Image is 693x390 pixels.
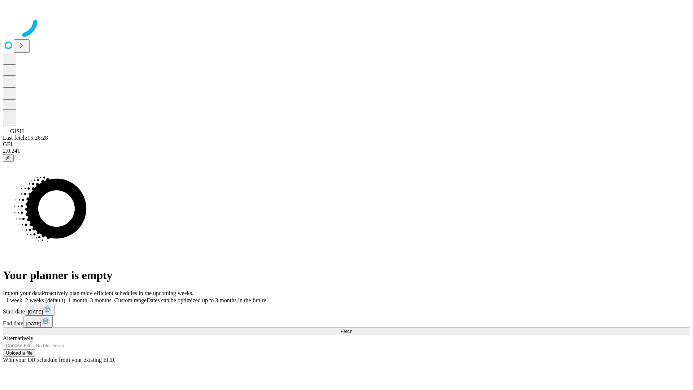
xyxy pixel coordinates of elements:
[3,304,690,316] div: Start date
[3,154,14,162] button: @
[3,335,33,341] span: Alternatively
[3,349,35,357] button: Upload a file
[6,297,22,303] span: 1 week
[147,297,267,303] span: Dates can be optimized up to 3 months in the future.
[68,297,87,303] span: 1 month
[6,155,11,161] span: @
[3,316,690,328] div: End date
[3,141,690,148] div: GEI
[25,304,55,316] button: [DATE]
[25,297,65,303] span: 2 weeks (default)
[340,329,352,334] span: Fetch
[10,128,24,134] span: GJSH
[90,297,112,303] span: 3 months
[114,297,147,303] span: Custom range
[3,290,42,296] span: Import your data
[3,135,48,141] span: Last fetch: 15:26:28
[3,148,690,154] div: 2.0.241
[3,269,690,282] h1: Your planner is empty
[42,290,193,296] span: Proactively plan more efficient schedules in the upcoming weeks.
[3,328,690,335] button: Fetch
[26,321,41,326] span: [DATE]
[3,357,115,363] span: With your OR schedule from your existing EHR
[28,309,43,315] span: [DATE]
[23,316,53,328] button: [DATE]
